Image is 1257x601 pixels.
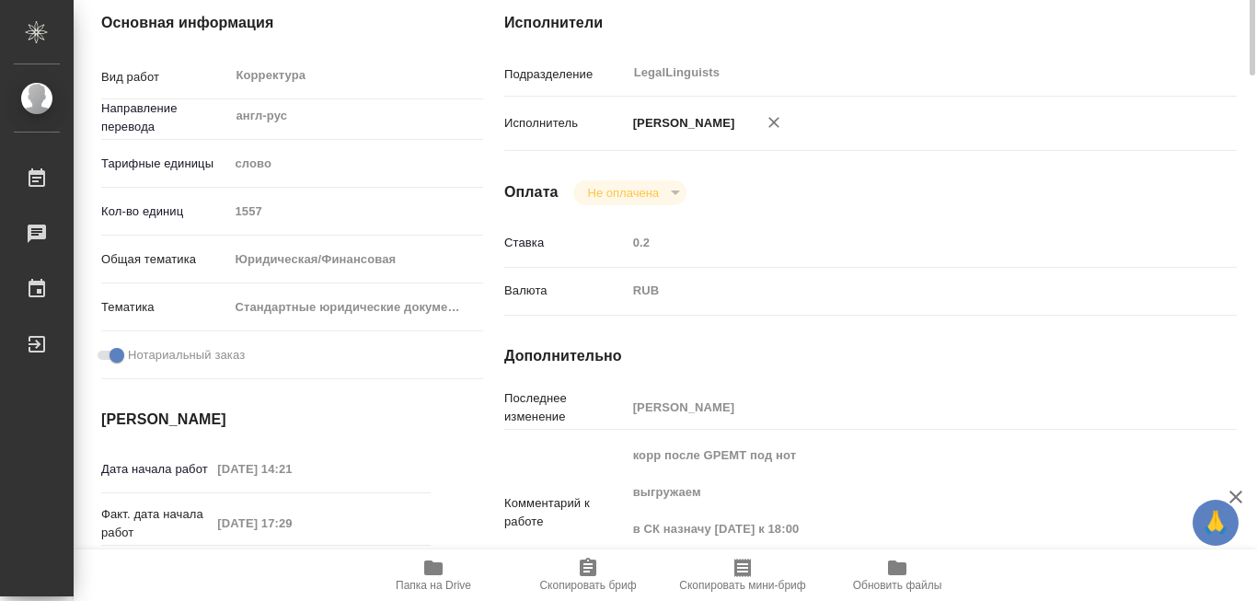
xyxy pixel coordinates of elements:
p: Подразделение [504,65,627,84]
button: Обновить файлы [820,549,974,601]
p: Тематика [101,298,228,317]
p: Тарифные единицы [101,155,228,173]
div: Юридическая/Финансовая [228,244,483,275]
p: [PERSON_NAME] [627,114,735,133]
button: Не оплачена [582,185,664,201]
button: Скопировать бриф [511,549,665,601]
input: Пустое поле [228,198,483,225]
div: RUB [627,275,1176,306]
button: Папка на Drive [356,549,511,601]
textarea: корр после GPEMT под нот выгружаем в СК назначу [DATE] к 18:00 работаем только с файлом Страховка... [627,440,1176,582]
span: Папка на Drive [396,579,471,592]
p: Общая тематика [101,250,228,269]
p: Последнее изменение [504,389,627,426]
div: слово [228,148,483,179]
div: Стандартные юридические документы, договоры, уставы [228,292,483,323]
span: Нотариальный заказ [128,346,245,364]
input: Пустое поле [211,510,372,537]
span: 🙏 [1200,503,1231,542]
input: Пустое поле [211,456,372,482]
span: Скопировать мини-бриф [679,579,805,592]
button: 🙏 [1193,500,1239,546]
input: Пустое поле [627,229,1176,256]
h4: Оплата [504,181,559,203]
button: Скопировать мини-бриф [665,549,820,601]
button: Удалить исполнителя [754,102,794,143]
span: Скопировать бриф [539,579,636,592]
p: Исполнитель [504,114,627,133]
input: Пустое поле [627,394,1176,421]
h4: Основная информация [101,12,431,34]
p: Валюта [504,282,627,300]
h4: Исполнители [504,12,1237,34]
p: Комментарий к работе [504,494,627,531]
p: Ставка [504,234,627,252]
p: Кол-во единиц [101,202,228,221]
h4: Дополнительно [504,345,1237,367]
p: Направление перевода [101,99,228,136]
span: Обновить файлы [853,579,942,592]
div: Не оплачена [573,180,686,205]
p: Вид работ [101,68,228,87]
p: Факт. дата начала работ [101,505,211,542]
h4: [PERSON_NAME] [101,409,431,431]
p: Дата начала работ [101,460,211,479]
